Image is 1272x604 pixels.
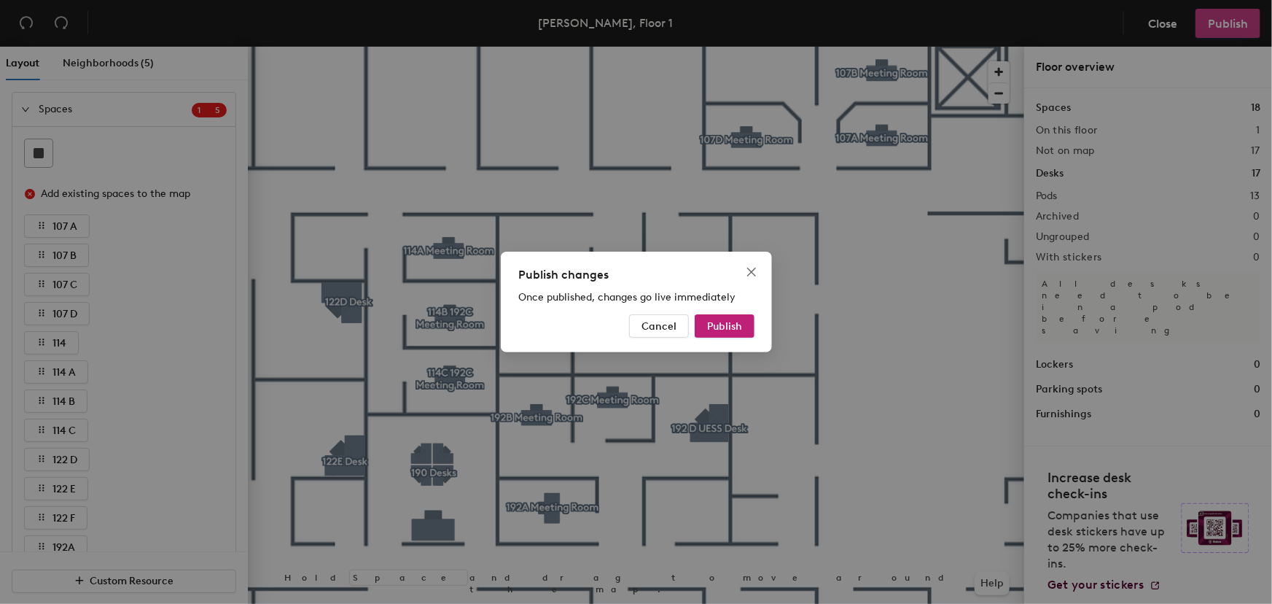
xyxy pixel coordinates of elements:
span: Once published, changes go live immediately [518,291,736,303]
span: Publish [707,320,742,333]
button: Close [740,260,763,284]
button: Cancel [629,314,689,338]
span: close [746,266,757,278]
span: Close [740,266,763,278]
span: Cancel [641,320,676,333]
button: Publish [695,314,754,338]
div: Publish changes [518,266,754,284]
